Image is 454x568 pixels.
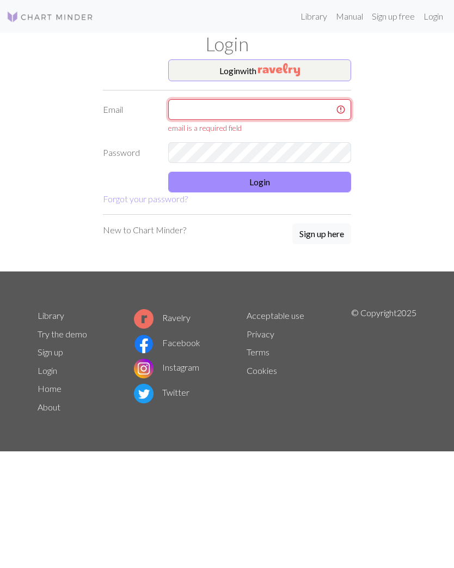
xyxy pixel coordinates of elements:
a: Acceptable use [247,310,304,321]
a: Library [296,5,332,27]
div: email is a required field [168,122,351,134]
a: Try the demo [38,329,87,339]
a: Forgot your password? [103,194,188,204]
a: About [38,402,60,412]
button: Login [168,172,351,192]
a: Sign up [38,347,63,357]
h1: Login [31,33,423,55]
button: Sign up here [292,223,351,244]
img: Ravelry logo [134,309,154,329]
label: Password [96,142,162,163]
a: Twitter [134,387,189,397]
a: Login [419,5,447,27]
button: Loginwith [168,59,351,81]
a: Ravelry [134,312,191,323]
label: Email [96,99,162,134]
a: Login [38,365,57,376]
a: Facebook [134,337,200,348]
p: © Copyright 2025 [351,306,416,416]
img: Instagram logo [134,359,154,378]
a: Instagram [134,362,199,372]
a: Cookies [247,365,277,376]
a: Terms [247,347,269,357]
a: Manual [332,5,367,27]
img: Logo [7,10,94,23]
img: Facebook logo [134,334,154,354]
a: Home [38,383,62,394]
a: Sign up free [367,5,419,27]
a: Privacy [247,329,274,339]
a: Library [38,310,64,321]
img: Twitter logo [134,384,154,403]
p: New to Chart Minder? [103,223,186,237]
img: Ravelry [258,63,300,76]
a: Sign up here [292,223,351,245]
